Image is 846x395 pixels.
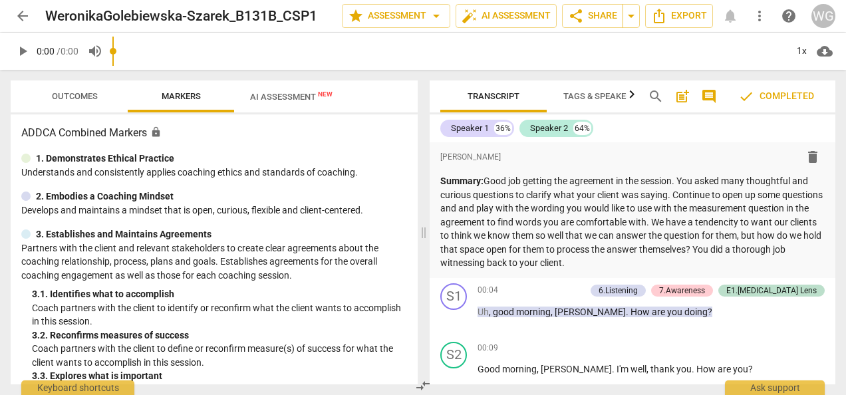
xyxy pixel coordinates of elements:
[348,8,364,24] span: star
[36,190,174,203] p: 2. Embodies a Coaching Mindset
[32,287,407,301] div: 3. 1. Identifies what to accomplish
[21,203,407,217] p: Develops and maintains a mindset that is open, curious, flexible and client-centered.
[708,307,712,317] span: ?
[698,86,720,107] button: Show/Hide comments
[21,380,134,395] div: Keyboard shortcuts
[631,307,652,317] span: How
[21,125,407,141] h3: ADDCA Combined Markers
[11,39,35,63] button: Play
[318,90,333,98] span: New
[645,86,666,107] button: Search
[478,307,489,317] span: Filler word
[726,285,817,297] div: E1.[MEDICAL_DATA] Lens
[650,364,676,374] span: thank
[87,43,103,59] span: volume_up
[659,285,705,297] div: 7.Awareness
[748,364,753,374] span: ?
[162,91,201,101] span: Markers
[568,8,584,24] span: share
[456,4,557,28] button: AI Assessment
[568,8,617,24] span: Share
[738,88,754,104] span: check
[478,364,502,374] span: Good
[648,88,664,104] span: search
[752,8,768,24] span: more_vert
[777,4,801,28] a: Help
[674,88,690,104] span: post_add
[728,83,825,110] button: Review is completed
[696,364,718,374] span: How
[530,122,568,135] div: Speaker 2
[37,46,55,57] span: 0:00
[676,364,692,374] span: you
[623,8,639,24] span: arrow_drop_down
[725,380,825,395] div: Ask support
[57,46,78,57] span: / 0:00
[451,122,489,135] div: Speaker 1
[573,122,591,135] div: 64%
[631,364,646,374] span: well
[692,364,696,374] span: .
[718,364,733,374] span: are
[555,307,626,317] span: [PERSON_NAME]
[250,92,333,102] span: AI Assessment
[494,122,512,135] div: 36%
[781,8,797,24] span: help
[617,364,631,374] span: I'm
[440,176,484,186] strong: Summary:
[652,307,667,317] span: are
[789,41,814,62] div: 1x
[32,369,407,383] div: 3. 3. Explores what is important
[684,307,708,317] span: doing
[626,307,631,317] span: .
[805,149,821,165] span: delete
[36,227,211,241] p: 3. Establishes and Maintains Agreements
[348,8,444,24] span: Assessment
[738,88,814,104] span: Completed
[478,285,498,296] span: 00:04
[672,86,693,107] button: Add summary
[440,174,825,270] p: Good job getting the agreement in the session. You asked many thoughtful and curious questions to...
[541,364,612,374] span: [PERSON_NAME]
[645,4,713,28] button: Export
[537,364,541,374] span: ,
[52,91,98,101] span: Outcomes
[646,364,650,374] span: ,
[562,4,623,28] button: Share
[45,8,317,25] h2: WeronikaGolebiewska-Szarek_B131B_CSP1
[21,166,407,180] p: Understands and consistently applies coaching ethics and standards of coaching.
[32,342,407,369] p: Coach partners with the client to define or reconfirm measure(s) of success for what the client w...
[83,39,107,63] button: Volume
[516,307,551,317] span: morning
[32,301,407,329] p: Coach partners with the client to identify or reconfirm what the client wants to accomplish in th...
[15,43,31,59] span: play_arrow
[462,8,478,24] span: auto_fix_high
[36,152,174,166] p: 1. Demonstrates Ethical Practice
[817,43,833,59] span: cloud_download
[701,88,717,104] span: comment
[667,307,684,317] span: you
[563,91,636,101] span: Tags & Speakers
[150,126,162,138] span: Assessment is enabled for this document. The competency model is locked and follows the assessmen...
[811,4,835,28] button: WG
[493,307,516,317] span: good
[612,364,617,374] span: .
[502,364,537,374] span: morning
[468,91,519,101] span: Transcript
[440,342,467,368] div: Change speaker
[551,307,555,317] span: ,
[428,8,444,24] span: arrow_drop_down
[599,285,638,297] div: 6.Listening
[440,283,467,310] div: Change speaker
[733,364,748,374] span: you
[15,8,31,24] span: arrow_back
[32,329,407,342] div: 3. 2. Reconfirms measures of success
[21,241,407,283] p: Partners with the client and relevant stakeholders to create clear agreements about the coaching ...
[489,307,493,317] span: ,
[651,8,707,24] span: Export
[478,342,498,354] span: 00:09
[415,378,431,394] span: compare_arrows
[623,4,640,28] button: Sharing summary
[462,8,551,24] span: AI Assessment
